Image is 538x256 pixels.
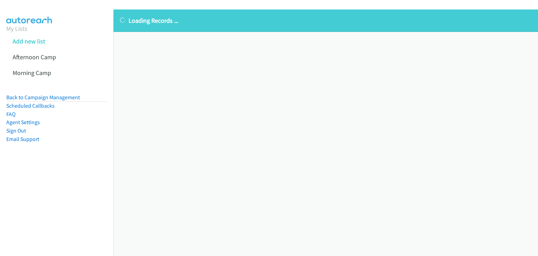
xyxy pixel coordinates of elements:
a: Agent Settings [6,119,40,126]
a: Email Support [6,136,39,142]
a: Scheduled Callbacks [6,102,55,109]
a: Afternoon Camp [13,53,56,61]
a: FAQ [6,111,15,117]
a: My Lists [6,25,27,33]
a: Sign Out [6,127,26,134]
p: Loading Records ... [120,16,532,25]
a: Back to Campaign Management [6,94,80,101]
a: Add new list [13,37,45,45]
a: Morning Camp [13,69,51,77]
